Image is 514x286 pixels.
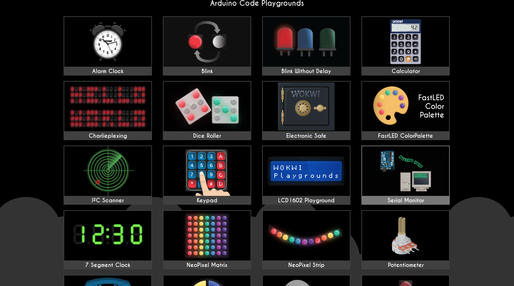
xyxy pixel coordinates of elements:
a: LCD1602 Playground [262,146,350,205]
div: Dice Roller [164,133,251,139]
img: Dice Roller [164,82,251,131]
img: Charlieplexing [64,82,151,131]
img: Blink [164,17,251,67]
div: Blink [164,68,251,75]
a: I²C Scanner [64,146,152,205]
div: FastLED ColorPalette [362,133,449,139]
div: I²C Scanner [64,197,151,204]
div: 7 Segment Clock [64,262,151,269]
a: Serial Monitor [361,146,450,205]
img: FastLED ColorPalette [362,82,449,131]
a: NeoPixel Matrix [163,210,251,269]
div: LCD1602 Playground [263,197,350,204]
img: LCD1602 Playground [263,146,350,196]
img: NeoPixel Strip [263,211,350,260]
img: 7 Segment Clock [64,211,151,260]
a: FastLED ColorPalette [361,81,450,140]
img: NeoPixel Matrix [164,211,251,260]
a: NeoPixel Strip [262,210,350,269]
div: Electronic Safe [263,133,350,139]
img: Serial Monitor [362,146,449,196]
img: Electronic Safe [263,82,350,131]
a: Calculator [361,16,450,75]
a: Blink Without Delay [262,16,350,75]
a: Alarm Clock [64,16,152,75]
div: Blink Without Delay [263,68,350,75]
a: Electronic Safe [262,81,350,140]
img: Blink Without Delay [263,17,350,67]
a: Dice Roller [163,81,251,140]
div: Keypad [164,197,251,204]
div: Calculator [362,68,449,75]
div: Charlieplexing [64,133,151,139]
img: Keypad [164,146,251,196]
img: Potentiometer [362,211,449,260]
div: Serial Monitor [362,197,449,204]
a: Potentiometer [361,210,450,269]
a: 7 Segment Clock [64,210,152,269]
div: NeoPixel Matrix [164,262,251,269]
a: Keypad [163,146,251,205]
a: Blink [163,16,251,75]
div: Alarm Clock [64,68,151,75]
a: Charlieplexing [64,81,152,140]
img: Calculator [362,17,449,67]
img: I²C Scanner [64,146,151,196]
div: Potentiometer [362,262,449,269]
div: NeoPixel Strip [263,262,350,269]
img: Alarm Clock [64,17,151,67]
